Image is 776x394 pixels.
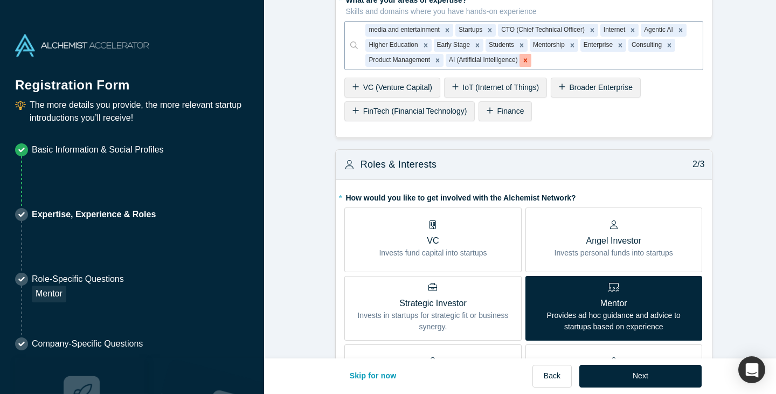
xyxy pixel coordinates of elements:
div: Agentic AI [641,24,675,37]
div: Remove Mentorship [566,39,578,52]
div: Mentor [32,286,66,302]
span: IoT (Internet of Things) [462,83,539,92]
h1: Registration Form [15,64,249,95]
h3: Roles & Interests [361,157,437,172]
p: The more details you provide, the more relevant startup introductions you’ll receive! [30,99,249,125]
div: Remove Higher Education [420,39,432,52]
div: Remove Enterprise [614,39,626,52]
div: Remove Early Stage [472,39,483,52]
p: Invests fund capital into startups [379,247,487,259]
p: Role-Specific Questions [32,273,124,286]
button: Next [579,365,702,388]
p: Invests personal funds into startups [555,247,673,259]
p: Skills and domains where you have hands-on experience [345,6,703,17]
div: Remove Consulting [663,39,675,52]
button: Back [532,365,572,388]
div: Internet [600,24,627,37]
img: Alchemist Accelerator Logo [15,34,149,57]
span: Broader Enterprise [569,83,633,92]
div: Mentorship [530,39,566,52]
p: Basic Information & Social Profiles [32,143,164,156]
div: Consulting [628,39,663,52]
div: Students [486,39,516,52]
div: IoT (Internet of Things) [444,78,547,98]
label: How would you like to get involved with the Alchemist Network? [344,189,703,204]
div: Remove CTO (Chief Technical Officer) [586,24,598,37]
p: Strategic Investor [352,297,513,310]
p: Invests in startups for strategic fit or business synergy. [352,310,513,333]
span: Finance [497,107,524,115]
div: Remove Startups [484,24,496,37]
div: CTO (Chief Technical Officer) [498,24,586,37]
div: VC (Venture Capital) [344,78,440,98]
div: AI (Artificial Intelligence) [446,54,519,67]
div: Remove Product Management [432,54,444,67]
div: Broader Enterprise [551,78,641,98]
p: Company-Specific Questions [32,337,143,350]
div: Remove media and entertainment [441,24,453,37]
div: Remove Internet [627,24,639,37]
div: Remove Agentic AI [675,24,687,37]
p: Expertise, Experience & Roles [32,208,156,221]
div: Early Stage [434,39,472,52]
p: Mentor [533,297,694,310]
div: FinTech (Financial Technology) [344,101,475,121]
div: Finance [479,101,532,121]
div: Enterprise [580,39,614,52]
div: media and entertainment [365,24,441,37]
span: FinTech (Financial Technology) [363,107,467,115]
div: Remove AI (Artificial Intelligence) [519,54,531,67]
button: Skip for now [338,365,408,388]
p: Provides ad hoc guidance and advice to startups based on experience [533,310,694,333]
div: Startups [455,24,484,37]
p: VC [379,234,487,247]
p: Angel Investor [555,234,673,247]
div: Product Management [365,54,432,67]
div: Remove Students [516,39,528,52]
p: 2/3 [687,158,705,171]
span: VC (Venture Capital) [363,83,432,92]
div: Higher Education [365,39,419,52]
